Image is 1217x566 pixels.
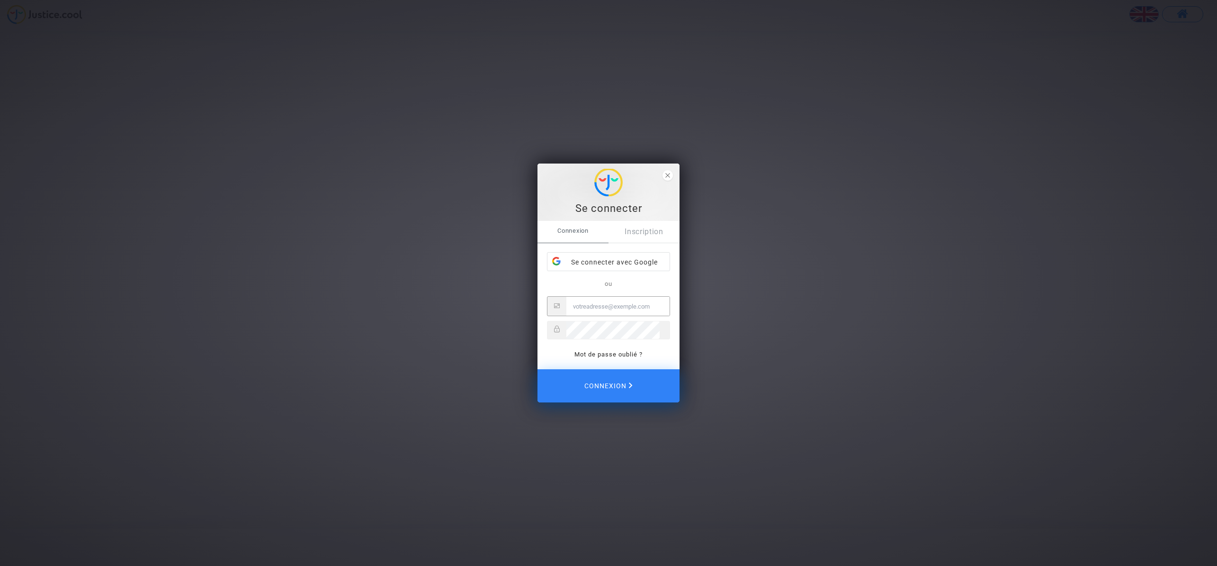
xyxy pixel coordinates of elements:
span: ou [605,280,612,287]
div: Se connecter avec Google [547,253,670,272]
a: Mot de passe oublié ? [574,351,643,358]
div: Se connecter [543,201,674,216]
button: Connexion [537,369,680,402]
a: Inscription [608,221,680,243]
span: close [662,170,673,181]
span: Connexion [584,376,633,396]
span: Connexion [537,221,608,241]
input: Email [566,297,670,316]
input: Password [566,321,660,338]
